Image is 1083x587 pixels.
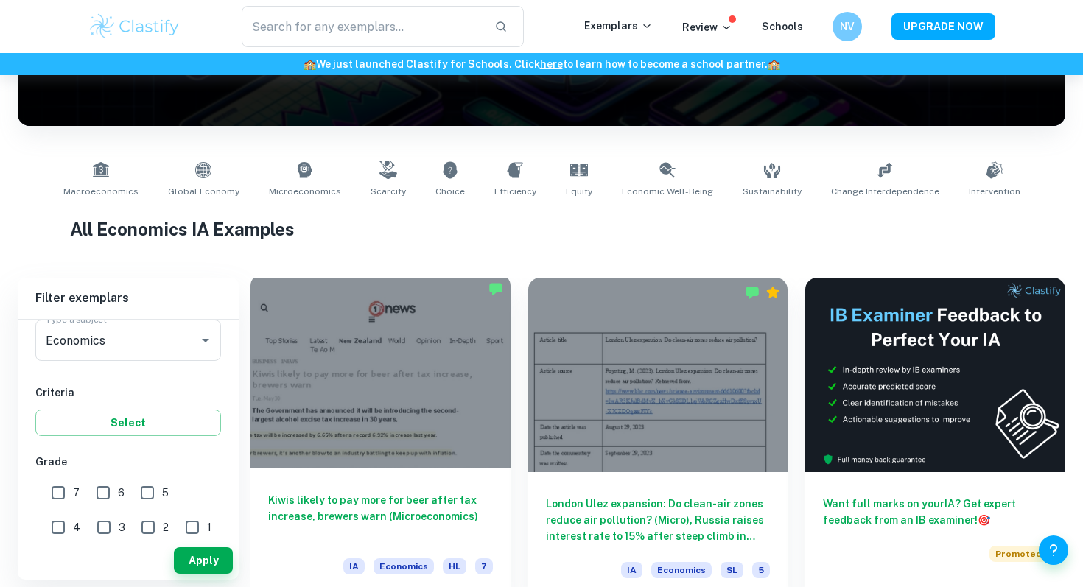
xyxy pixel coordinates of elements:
span: Scarcity [371,185,406,198]
h6: Kiwis likely to pay more for beer after tax increase, brewers warn (Microeconomics) [268,492,493,541]
span: 2 [163,519,169,535]
span: HL [443,558,466,574]
span: Microeconomics [269,185,341,198]
span: 5 [752,562,770,578]
span: IA [621,562,642,578]
span: 1 [207,519,211,535]
img: Clastify logo [88,12,181,41]
input: Search for any exemplars... [242,6,483,47]
p: Review [682,19,732,35]
span: 3 [119,519,125,535]
span: Intervention [969,185,1020,198]
button: UPGRADE NOW [891,13,995,40]
span: Change Interdependence [831,185,939,198]
img: Marked [488,281,503,296]
span: IA [343,558,365,574]
h6: Grade [35,454,221,470]
span: Macroeconomics [63,185,139,198]
button: Select [35,410,221,436]
h6: Want full marks on your IA ? Get expert feedback from an IB examiner! [823,496,1048,528]
label: Type a subject [46,313,107,326]
span: 7 [73,485,80,501]
span: 6 [118,485,125,501]
button: Help and Feedback [1039,535,1068,565]
span: SL [721,562,743,578]
span: 🏫 [768,58,780,70]
button: NV [833,12,862,41]
div: Premium [765,285,780,300]
button: Open [195,330,216,351]
span: 4 [73,519,80,535]
img: Thumbnail [805,278,1065,472]
h1: All Economics IA Examples [70,216,1013,242]
span: Equity [566,185,592,198]
span: Economics [651,562,712,578]
span: Efficiency [494,185,536,198]
span: Promoted [989,546,1048,562]
span: Sustainability [743,185,802,198]
p: Exemplars [584,18,653,34]
span: 🏫 [304,58,316,70]
h6: Criteria [35,384,221,401]
span: 7 [475,558,493,574]
span: 🎯 [978,514,990,526]
span: Choice [435,185,465,198]
img: Marked [745,285,760,300]
a: here [540,58,563,70]
a: Schools [762,21,803,32]
button: Apply [174,547,233,574]
h6: We just launched Clastify for Schools. Click to learn how to become a school partner. [3,56,1080,72]
span: 5 [162,485,169,501]
span: Economic Well-Being [622,185,713,198]
h6: London Ulez expansion: Do clean-air zones reduce air pollution? (Micro), Russia raises interest r... [546,496,771,544]
span: Global Economy [168,185,239,198]
span: Economics [374,558,434,574]
h6: Filter exemplars [18,278,239,319]
h6: NV [839,18,856,35]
